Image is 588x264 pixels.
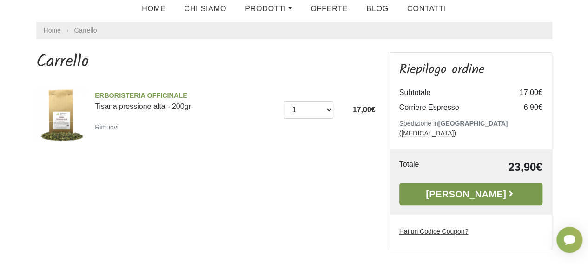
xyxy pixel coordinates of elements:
td: Subtotale [399,85,505,100]
a: Rimuovi [95,121,122,133]
nav: breadcrumb [36,22,552,39]
a: ERBORISTERIA OFFICINALETisana pressione alta - 200gr [95,91,277,110]
iframe: Smartsupp widget button [556,227,582,253]
a: Home [44,26,61,35]
h3: Riepilogo ordine [399,62,542,78]
td: Corriere Espresso [399,100,505,115]
td: Totale [399,159,452,176]
td: 6,90€ [505,100,542,115]
b: [GEOGRAPHIC_DATA] [438,120,508,127]
span: 17,00€ [353,106,376,114]
label: Hai un Codice Coupon? [399,227,469,237]
td: 17,00€ [505,85,542,100]
a: Carrello [74,27,97,34]
td: 23,90€ [452,159,542,176]
u: Hai un Codice Coupon? [399,228,469,235]
small: Rimuovi [95,123,119,131]
img: Tisana pressione alta - 200gr [33,87,88,142]
p: Spedizione in [399,119,542,138]
a: [PERSON_NAME] [399,183,542,205]
span: ERBORISTERIA OFFICINALE [95,91,277,101]
a: ([MEDICAL_DATA]) [399,129,456,137]
h1: Carrello [36,52,376,72]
